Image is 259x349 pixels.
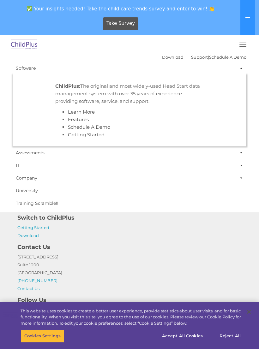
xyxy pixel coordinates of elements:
a: Download [17,233,39,238]
h4: Switch to ChildPlus [17,213,242,222]
a: Schedule A Demo [209,55,246,60]
a: Assessments [13,146,246,159]
p: [STREET_ADDRESS] Suite 1000 [GEOGRAPHIC_DATA] [17,253,242,293]
a: Company [13,172,246,184]
span: ✅ Your insights needed! Take the child care trends survey and enter to win! 👏 [3,3,239,15]
strong: ChildPlus: [55,83,80,89]
a: University [13,184,246,197]
img: ChildPlus by Procare Solutions [9,38,39,52]
a: Take Survey [103,17,139,30]
h4: Contact Us [17,243,242,251]
a: [PHONE_NUMBER] [17,278,57,283]
a: Schedule A Demo [68,124,110,130]
h4: Follow Us [17,296,242,305]
button: Cookies Settings [21,329,64,343]
button: Close [242,305,256,319]
div: This website uses cookies to create a better user experience, provide statistics about user visit... [21,308,241,327]
a: Software [13,62,246,74]
a: Getting Started [17,225,49,230]
p: The original and most widely-used Head Start data management system with over 35 years of experie... [55,82,204,105]
a: Download [162,55,184,60]
a: IT [13,159,246,172]
a: Contact Us [17,286,39,291]
a: Learn More [68,109,95,115]
a: Features [68,116,89,122]
a: Support [191,55,208,60]
button: Accept All Cookies [159,329,206,343]
span: Take Survey [106,18,135,29]
a: Getting Started [68,132,105,138]
a: Training Scramble!! [13,197,246,210]
font: | [162,55,246,60]
button: Reject All [210,329,250,343]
